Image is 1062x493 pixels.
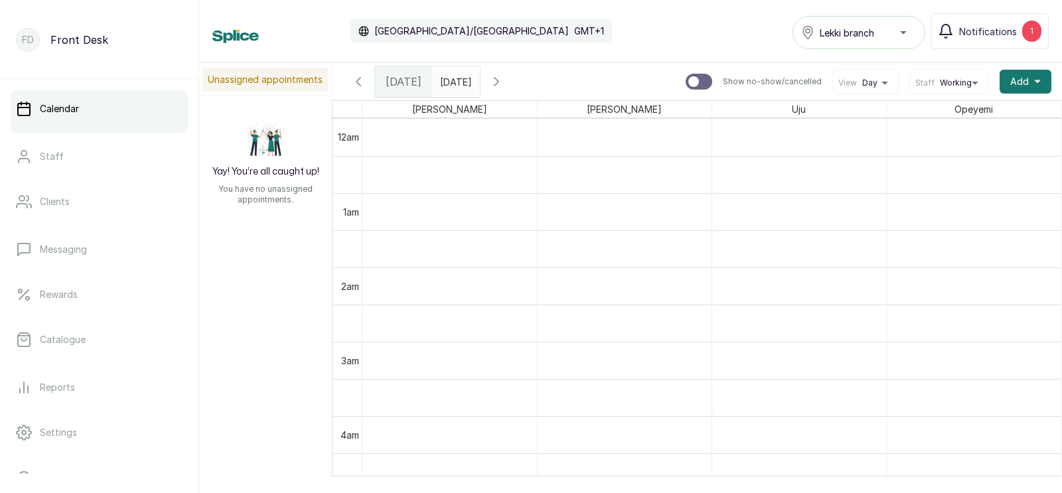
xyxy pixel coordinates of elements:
[915,78,935,88] span: Staff
[202,68,328,92] p: Unassigned appointments
[789,101,808,117] span: Uju
[723,76,822,87] p: Show no-show/cancelled
[952,101,996,117] span: Opeyemi
[11,321,188,358] a: Catalogue
[11,183,188,220] a: Clients
[915,78,983,88] button: StaffWorking
[410,101,490,117] span: [PERSON_NAME]
[931,13,1049,49] button: Notifications1
[11,231,188,268] a: Messaging
[335,130,362,144] div: 12am
[212,165,319,178] h2: Yay! You’re all caught up!
[11,90,188,127] a: Calendar
[22,33,34,46] p: FD
[1000,70,1051,94] button: Add
[207,184,324,205] p: You have no unassigned appointments.
[40,102,79,115] p: Calendar
[584,101,664,117] span: [PERSON_NAME]
[50,32,108,48] p: Front Desk
[793,16,925,49] button: Lekki branch
[11,414,188,451] a: Settings
[339,279,362,293] div: 2am
[11,369,188,406] a: Reports
[40,426,77,439] p: Settings
[386,74,421,90] span: [DATE]
[820,26,874,40] span: Lekki branch
[940,78,972,88] span: Working
[341,205,362,219] div: 1am
[339,354,362,368] div: 3am
[838,78,857,88] span: View
[375,66,432,97] div: [DATE]
[1010,75,1029,88] span: Add
[11,138,188,175] a: Staff
[338,428,362,442] div: 4am
[40,195,70,208] p: Clients
[959,25,1017,38] span: Notifications
[40,381,75,394] p: Reports
[40,333,86,346] p: Catalogue
[374,25,569,38] p: [GEOGRAPHIC_DATA]/[GEOGRAPHIC_DATA]
[574,25,604,38] p: GMT+1
[40,243,87,256] p: Messaging
[1022,21,1041,42] div: 1
[40,288,78,301] p: Rewards
[11,276,188,313] a: Rewards
[40,471,76,484] p: Support
[40,150,64,163] p: Staff
[838,78,893,88] button: ViewDay
[862,78,877,88] span: Day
